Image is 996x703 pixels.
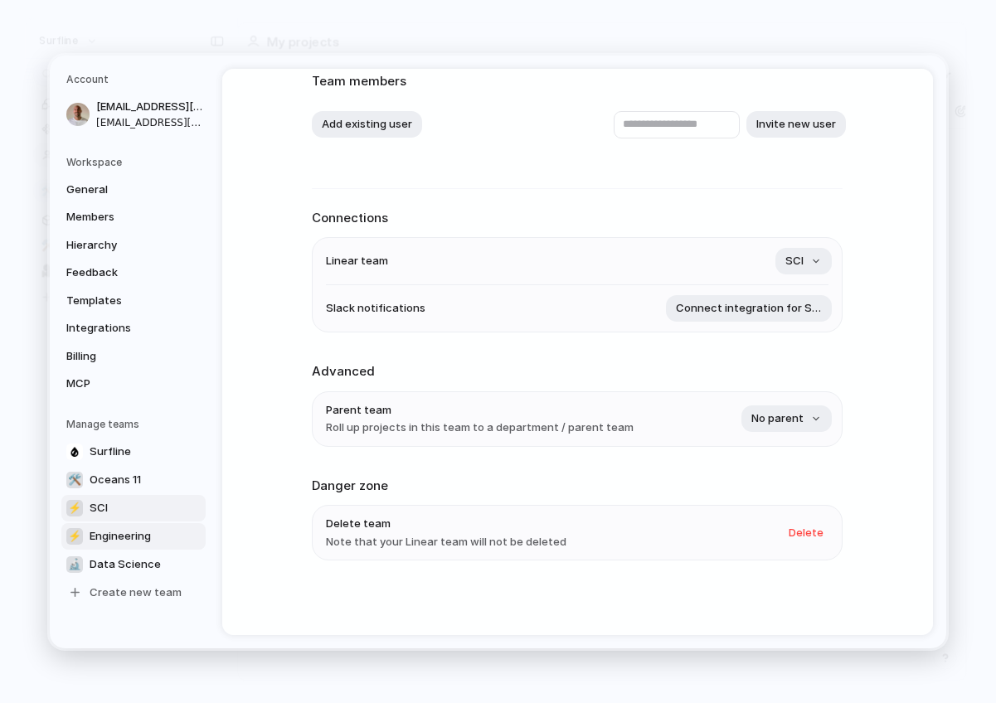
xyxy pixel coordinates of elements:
button: Connect integration for Slack [666,295,832,322]
span: Create new team [90,584,182,600]
a: Hierarchy [61,231,206,258]
h5: Manage teams [66,416,206,431]
div: ⚡ [66,499,83,516]
button: Add existing user [312,111,422,138]
a: Templates [61,287,206,313]
a: MCP [61,371,206,397]
a: 🔬Data Science [61,550,206,577]
button: Invite new user [746,111,846,138]
span: [EMAIL_ADDRESS][DOMAIN_NAME] [96,114,202,129]
a: Create new team [61,579,206,605]
span: SCI [785,253,804,269]
span: Note that your Linear team will not be deleted [326,533,566,550]
span: Parent team [326,401,634,418]
a: Integrations [61,315,206,342]
div: ⚡ [66,527,83,544]
span: Billing [66,347,172,364]
a: ⚡SCI [61,494,206,521]
span: No parent [751,410,804,427]
a: Members [61,204,206,230]
a: ⚡Engineering [61,522,206,549]
h2: Team members [312,72,843,91]
span: Surfline [90,443,131,459]
span: Slack notifications [326,300,425,317]
h5: Workspace [66,154,206,169]
span: General [66,181,172,197]
span: Data Science [90,555,161,572]
div: 🛠️ [66,471,83,487]
a: [EMAIL_ADDRESS][DOMAIN_NAME][EMAIL_ADDRESS][DOMAIN_NAME] [61,94,206,135]
div: 🔬 [66,555,83,572]
span: MCP [66,376,172,392]
h5: Account [66,72,206,87]
span: Feedback [66,264,172,281]
span: Delete team [326,516,566,532]
h2: Connections [312,208,843,227]
a: Surfline [61,438,206,464]
a: General [61,176,206,202]
span: Linear team [326,253,388,269]
h2: Danger zone [312,476,843,495]
span: Integrations [66,320,172,337]
button: No parent [741,405,832,432]
a: 🛠️Oceans 11 [61,466,206,492]
a: Feedback [61,259,206,286]
a: Billing [61,342,206,369]
h2: Advanced [312,362,843,381]
span: Oceans 11 [90,471,141,487]
button: Delete [779,519,833,545]
button: SCI [775,248,832,274]
span: Templates [66,292,172,308]
span: SCI [90,499,108,516]
span: Connect integration for Slack [676,300,822,317]
span: Engineering [90,527,151,544]
span: Hierarchy [66,236,172,253]
span: [EMAIL_ADDRESS][DOMAIN_NAME] [96,99,202,115]
span: Delete [789,524,824,541]
span: Members [66,209,172,225]
span: Roll up projects in this team to a department / parent team [326,419,634,436]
